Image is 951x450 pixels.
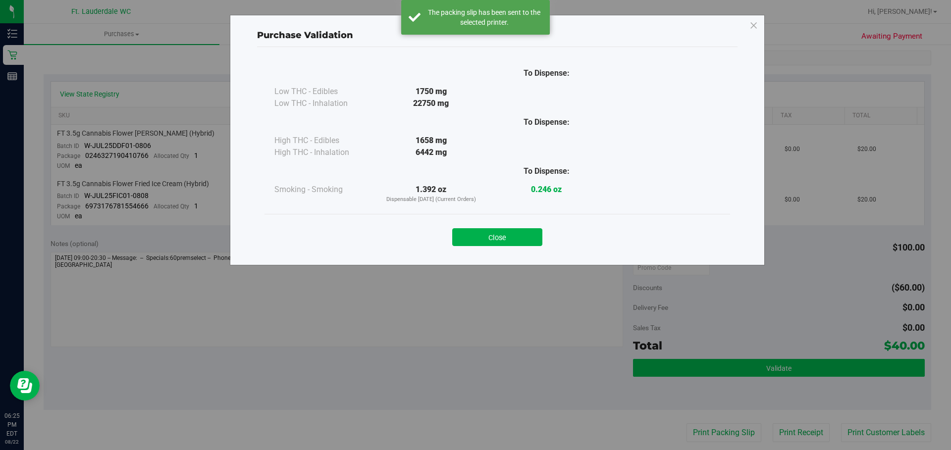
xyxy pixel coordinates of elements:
div: High THC - Edibles [274,135,373,147]
button: Close [452,228,542,246]
p: Dispensable [DATE] (Current Orders) [373,196,489,204]
div: High THC - Inhalation [274,147,373,158]
div: To Dispense: [489,116,604,128]
div: Smoking - Smoking [274,184,373,196]
div: The packing slip has been sent to the selected printer. [426,7,542,27]
div: 1750 mg [373,86,489,98]
iframe: Resource center [10,371,40,400]
div: 1.392 oz [373,184,489,204]
div: To Dispense: [489,67,604,79]
span: Purchase Validation [257,30,353,41]
strong: 0.246 oz [531,185,562,194]
div: 1658 mg [373,135,489,147]
div: 22750 mg [373,98,489,109]
div: To Dispense: [489,165,604,177]
div: Low THC - Inhalation [274,98,373,109]
div: 6442 mg [373,147,489,158]
div: Low THC - Edibles [274,86,373,98]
